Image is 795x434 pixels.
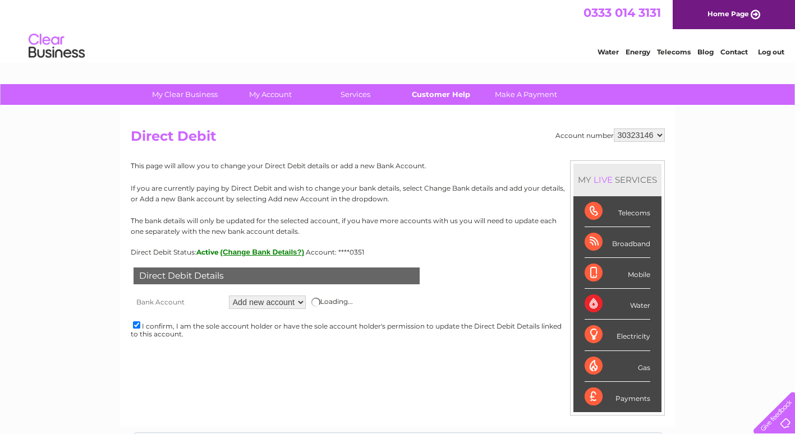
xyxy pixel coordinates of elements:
button: (Change Bank Details?) [220,248,305,256]
a: Make A Payment [480,84,572,105]
a: Services [309,84,402,105]
div: Payments [585,382,650,412]
div: Broadband [585,227,650,258]
div: Clear Business is a trading name of Verastar Limited (registered in [GEOGRAPHIC_DATA] No. 3667643... [133,6,663,54]
div: LIVE [591,174,615,185]
a: Customer Help [394,84,487,105]
a: 0333 014 3131 [583,6,661,20]
div: Electricity [585,320,650,350]
a: Water [598,48,619,56]
img: page-loader.gif [311,298,320,307]
div: Loading... [311,298,353,307]
a: My Account [224,84,316,105]
p: The bank details will only be updated for the selected account, if you have more accounts with us... [131,215,665,237]
img: logo.png [28,29,85,63]
div: Mobile [585,258,650,289]
a: Blog [697,48,714,56]
div: Account number [555,128,665,142]
h2: Direct Debit [131,128,665,150]
p: This page will allow you to change your Direct Debit details or add a new Bank Account. [131,160,665,171]
p: If you are currently paying by Direct Debit and wish to change your bank details, select Change B... [131,183,665,204]
a: Contact [720,48,748,56]
div: Direct Debit Details [134,267,420,284]
div: MY SERVICES [573,164,661,196]
div: I confirm, I am the sole account holder or have the sole account holder's permission to update th... [131,320,665,338]
div: Direct Debit Status: [131,248,665,256]
a: Energy [626,48,650,56]
div: Gas [585,351,650,382]
span: Active [196,248,219,256]
a: Log out [758,48,784,56]
a: My Clear Business [139,84,231,105]
div: Water [585,289,650,320]
th: Bank Account [131,293,226,312]
a: Telecoms [657,48,691,56]
div: Telecoms [585,196,650,227]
